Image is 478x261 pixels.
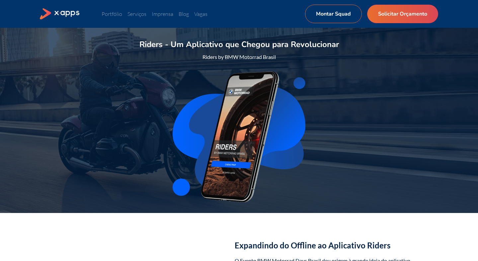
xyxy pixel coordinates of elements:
a: Blog [179,11,189,17]
h1: Riders - Um Aplicativo que Chegou para Revolucionar [139,38,339,50]
a: Vagas [194,11,207,17]
a: Imprensa [152,11,173,17]
a: Portfólio [102,11,122,17]
a: Serviços [127,11,146,17]
img: celular com o aplicativo da BMW riders na tela [173,72,305,202]
p: Riders by BMW Motorrad Brasil [202,53,276,61]
a: Montar Squad [305,5,362,23]
a: Solicitar Orçamento [367,5,438,23]
h2: Expandindo do Offline ao Aplicativo Riders [235,239,414,251]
